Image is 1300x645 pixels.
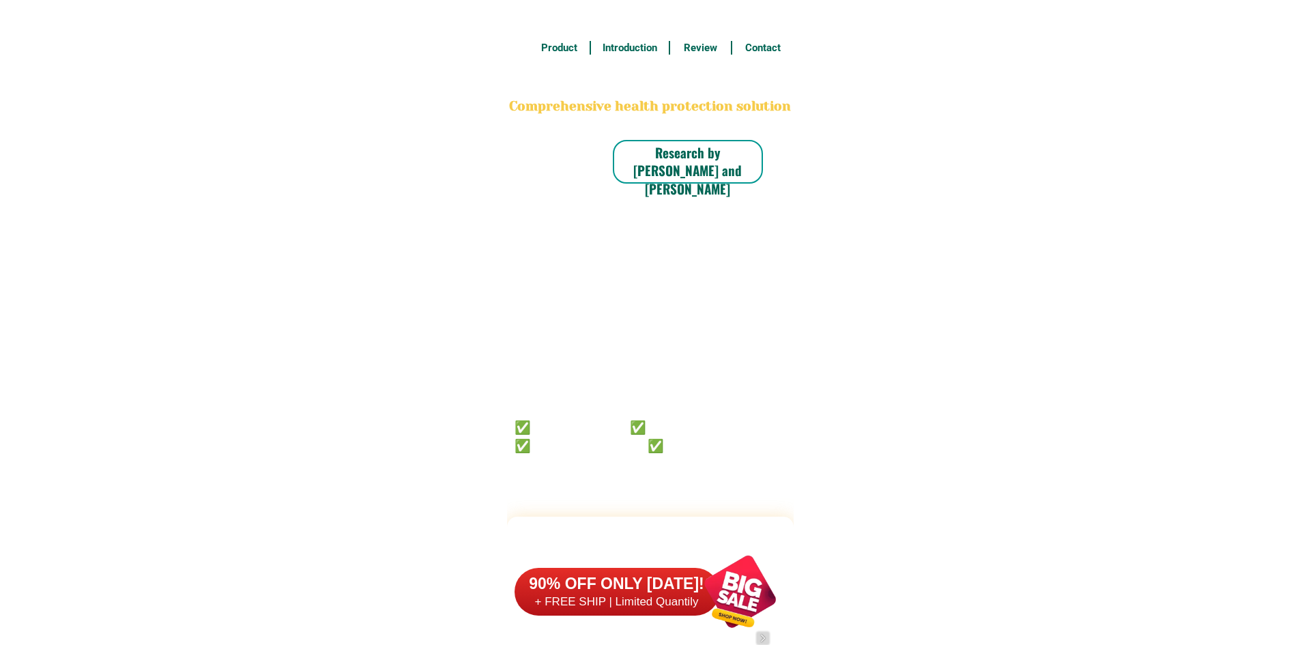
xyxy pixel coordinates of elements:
h6: Research by [PERSON_NAME] and [PERSON_NAME] [613,143,763,198]
h2: BONA VITA COFFEE [507,66,794,98]
h6: Review [678,40,724,56]
h3: FREE SHIPPING NATIONWIDE [507,8,794,28]
h6: 90% OFF ONLY [DATE]! [515,574,719,594]
h2: FAKE VS ORIGINAL [507,528,794,564]
h6: ✅ 𝙰𝚗𝚝𝚒 𝙲𝚊𝚗𝚌𝚎𝚛 ✅ 𝙰𝚗𝚝𝚒 𝚂𝚝𝚛𝚘𝚔𝚎 ✅ 𝙰𝚗𝚝𝚒 𝙳𝚒𝚊𝚋𝚎𝚝𝚒𝚌 ✅ 𝙳𝚒𝚊𝚋𝚎𝚝𝚎𝚜 [515,417,748,453]
h6: + FREE SHIP | Limited Quantily [515,594,719,610]
h6: Contact [740,40,786,56]
h6: Introduction [598,40,661,56]
h6: Product [536,40,582,56]
h2: Comprehensive health protection solution [507,97,794,117]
